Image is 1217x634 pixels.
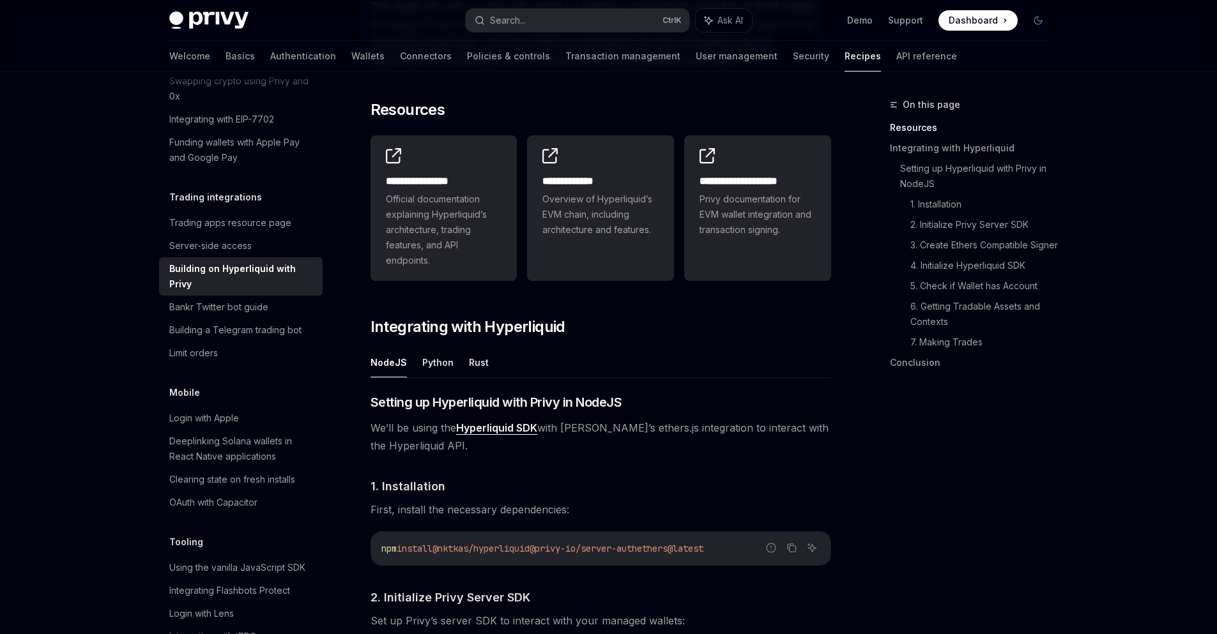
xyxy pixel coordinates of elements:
a: Basics [226,41,255,72]
button: Search...CtrlK [466,9,689,32]
span: 1. Installation [371,478,445,495]
div: Integrating with EIP-7702 [169,112,274,127]
button: Python [422,347,454,377]
div: Deeplinking Solana wallets in React Native applications [169,434,315,464]
h5: Trading integrations [169,190,262,205]
a: 1. Installation [910,194,1059,215]
span: Setting up Hyperliquid with Privy in NodeJS [371,393,622,411]
a: 5. Check if Wallet has Account [910,276,1059,296]
a: Integrating with EIP-7702 [159,108,323,131]
span: Official documentation explaining Hyperliquid’s architecture, trading features, and API endpoints. [386,192,502,268]
span: Privy documentation for EVM wallet integration and transaction signing. [700,192,816,238]
a: **** **** **** *Official documentation explaining Hyperliquid’s architecture, trading features, a... [371,135,517,281]
div: Funding wallets with Apple Pay and Google Pay [169,135,315,165]
button: Report incorrect code [763,540,779,556]
a: 2. Initialize Privy Server SDK [910,215,1059,235]
a: Security [793,41,829,72]
a: **** **** ***Overview of Hyperliquid’s EVM chain, including architecture and features. [527,135,674,281]
span: Overview of Hyperliquid’s EVM chain, including architecture and features. [542,192,659,238]
a: Bankr Twitter bot guide [159,296,323,319]
button: Rust [469,347,489,377]
span: npm [381,543,397,554]
a: **** **** **** *****Privy documentation for EVM wallet integration and transaction signing. [684,135,831,281]
a: Integrating Flashbots Protect [159,579,323,602]
a: Trading apps resource page [159,211,323,234]
div: Server-side access [169,238,252,253]
a: Limit orders [159,342,323,365]
div: Using the vanilla JavaScript SDK [169,560,305,575]
a: Connectors [400,41,452,72]
a: Building a Telegram trading bot [159,319,323,342]
a: Integrating with Hyperliquid [890,138,1059,158]
div: Limit orders [169,345,218,361]
div: Search... [490,13,526,28]
span: Dashboard [949,14,998,27]
div: Integrating Flashbots Protect [169,583,290,598]
div: Login with Apple [169,411,239,426]
span: Integrating with Hyperliquid [371,317,565,337]
a: Dashboard [938,10,1018,31]
h5: Mobile [169,385,200,400]
a: Demo [847,14,873,27]
div: Login with Lens [169,606,234,621]
a: 7. Making Trades [910,332,1059,352]
a: OAuth with Capacitor [159,491,323,514]
a: Server-side access [159,234,323,257]
span: We’ll be using the with [PERSON_NAME]’s ethers.js integration to interact with the Hyperliquid API. [371,419,831,455]
a: API reference [896,41,957,72]
span: On this page [903,97,960,112]
span: Ask AI [717,14,743,27]
a: Welcome [169,41,210,72]
div: Building a Telegram trading bot [169,322,302,338]
button: Copy the contents from the code block [783,540,800,556]
span: Resources [371,100,445,120]
a: Conclusion [890,352,1059,373]
div: OAuth with Capacitor [169,495,257,510]
div: Bankr Twitter bot guide [169,299,268,315]
a: Recipes [845,41,881,72]
a: Clearing state on fresh installs [159,468,323,491]
a: Deeplinking Solana wallets in React Native applications [159,430,323,468]
a: Login with Apple [159,407,323,430]
button: Toggle dark mode [1028,10,1048,31]
span: install [397,543,432,554]
span: @nktkas/hyperliquid [432,543,530,554]
a: Authentication [270,41,336,72]
img: dark logo [169,11,249,29]
a: Using the vanilla JavaScript SDK [159,556,323,579]
button: Ask AI [804,540,820,556]
a: Setting up Hyperliquid with Privy in NodeJS [900,158,1059,194]
a: User management [696,41,777,72]
a: 3. Create Ethers Compatible Signer [910,235,1059,255]
span: First, install the necessary dependencies: [371,501,831,518]
span: Set up Privy’s server SDK to interact with your managed wallets: [371,612,831,630]
a: Transaction management [565,41,680,72]
a: Funding wallets with Apple Pay and Google Pay [159,131,323,169]
a: 4. Initialize Hyperliquid SDK [910,255,1059,276]
div: Building on Hyperliquid with Privy [169,261,315,292]
span: 2. Initialize Privy Server SDK [371,589,530,606]
a: Building on Hyperliquid with Privy [159,257,323,296]
a: Policies & controls [467,41,550,72]
span: ethers@latest [637,543,703,554]
div: Clearing state on fresh installs [169,472,295,487]
a: Login with Lens [159,602,323,625]
span: @privy-io/server-auth [530,543,637,554]
a: Hyperliquid SDK [456,421,537,435]
a: Wallets [351,41,385,72]
button: NodeJS [371,347,407,377]
span: Ctrl K [662,15,682,26]
a: Resources [890,117,1059,138]
div: Trading apps resource page [169,215,291,230]
h5: Tooling [169,534,203,550]
a: 6. Getting Tradable Assets and Contexts [910,296,1059,332]
a: Support [888,14,923,27]
button: Ask AI [696,9,752,32]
